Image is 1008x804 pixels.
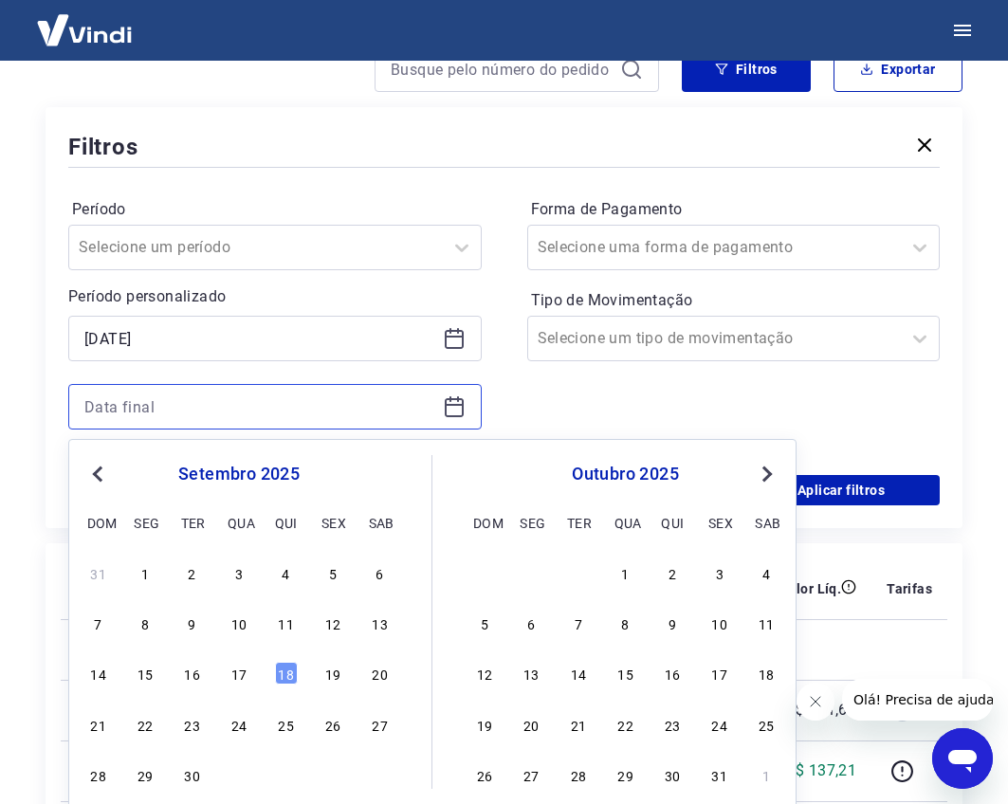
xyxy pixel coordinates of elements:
[87,713,110,736] div: Choose domingo, 21 de setembro de 2025
[473,713,496,736] div: Choose domingo, 19 de outubro de 2025
[567,662,590,685] div: Choose terça-feira, 14 de outubro de 2025
[661,763,684,786] div: Choose quinta-feira, 30 de outubro de 2025
[470,463,780,485] div: outubro 2025
[72,198,478,221] label: Período
[275,511,298,534] div: qui
[321,561,344,584] div: Choose sexta-feira, 5 de setembro de 2025
[567,612,590,634] div: Choose terça-feira, 7 de outubro de 2025
[755,763,778,786] div: Choose sábado, 1 de novembro de 2025
[887,579,932,598] p: Tarifas
[755,662,778,685] div: Choose sábado, 18 de outubro de 2025
[473,763,496,786] div: Choose domingo, 26 de outubro de 2025
[567,763,590,786] div: Choose terça-feira, 28 de outubro de 2025
[86,463,109,485] button: Previous Month
[932,728,993,789] iframe: Botão para abrir a janela de mensagens
[470,558,780,788] div: month 2025-10
[134,561,156,584] div: Choose segunda-feira, 1 de setembro de 2025
[275,713,298,736] div: Choose quinta-feira, 25 de setembro de 2025
[84,393,435,421] input: Data final
[834,46,962,92] button: Exportar
[531,198,937,221] label: Forma de Pagamento
[87,511,110,534] div: dom
[369,511,392,534] div: sab
[614,561,637,584] div: Choose quarta-feira, 1 de outubro de 2025
[11,13,159,28] span: Olá! Precisa de ajuda?
[68,285,482,308] p: Período personalizado
[87,662,110,685] div: Choose domingo, 14 de setembro de 2025
[614,662,637,685] div: Choose quarta-feira, 15 de outubro de 2025
[134,511,156,534] div: seg
[755,612,778,634] div: Choose sábado, 11 de outubro de 2025
[531,289,937,312] label: Tipo de Movimentação
[708,612,731,634] div: Choose sexta-feira, 10 de outubro de 2025
[742,475,940,505] button: Aplicar filtros
[87,763,110,786] div: Choose domingo, 28 de setembro de 2025
[614,763,637,786] div: Choose quarta-feira, 29 de outubro de 2025
[275,662,298,685] div: Choose quinta-feira, 18 de setembro de 2025
[68,132,138,162] h5: Filtros
[275,763,298,786] div: Choose quinta-feira, 2 de outubro de 2025
[473,561,496,584] div: Choose domingo, 28 de setembro de 2025
[473,662,496,685] div: Choose domingo, 12 de outubro de 2025
[520,713,542,736] div: Choose segunda-feira, 20 de outubro de 2025
[181,511,204,534] div: ter
[682,46,811,92] button: Filtros
[228,561,250,584] div: Choose quarta-feira, 3 de setembro de 2025
[755,713,778,736] div: Choose sábado, 25 de outubro de 2025
[473,612,496,634] div: Choose domingo, 5 de outubro de 2025
[84,558,394,788] div: month 2025-09
[228,612,250,634] div: Choose quarta-feira, 10 de setembro de 2025
[321,763,344,786] div: Choose sexta-feira, 3 de outubro de 2025
[786,759,857,782] p: R$ 137,21
[369,713,392,736] div: Choose sábado, 27 de setembro de 2025
[181,763,204,786] div: Choose terça-feira, 30 de setembro de 2025
[842,679,993,721] iframe: Mensagem da empresa
[661,511,684,534] div: qui
[567,561,590,584] div: Choose terça-feira, 30 de setembro de 2025
[661,662,684,685] div: Choose quinta-feira, 16 de outubro de 2025
[181,612,204,634] div: Choose terça-feira, 9 de setembro de 2025
[661,561,684,584] div: Choose quinta-feira, 2 de outubro de 2025
[661,612,684,634] div: Choose quinta-feira, 9 de outubro de 2025
[181,561,204,584] div: Choose terça-feira, 2 de setembro de 2025
[228,713,250,736] div: Choose quarta-feira, 24 de setembro de 2025
[228,511,250,534] div: qua
[520,561,542,584] div: Choose segunda-feira, 29 de setembro de 2025
[181,713,204,736] div: Choose terça-feira, 23 de setembro de 2025
[84,324,435,353] input: Data inicial
[614,511,637,534] div: qua
[369,561,392,584] div: Choose sábado, 6 de setembro de 2025
[321,511,344,534] div: sex
[181,662,204,685] div: Choose terça-feira, 16 de setembro de 2025
[275,561,298,584] div: Choose quinta-feira, 4 de setembro de 2025
[755,561,778,584] div: Choose sábado, 4 de outubro de 2025
[134,612,156,634] div: Choose segunda-feira, 8 de setembro de 2025
[84,463,394,485] div: setembro 2025
[614,612,637,634] div: Choose quarta-feira, 8 de outubro de 2025
[708,713,731,736] div: Choose sexta-feira, 24 de outubro de 2025
[797,683,834,721] iframe: Fechar mensagem
[87,561,110,584] div: Choose domingo, 31 de agosto de 2025
[134,713,156,736] div: Choose segunda-feira, 22 de setembro de 2025
[520,511,542,534] div: seg
[473,511,496,534] div: dom
[228,763,250,786] div: Choose quarta-feira, 1 de outubro de 2025
[708,763,731,786] div: Choose sexta-feira, 31 de outubro de 2025
[275,612,298,634] div: Choose quinta-feira, 11 de setembro de 2025
[321,612,344,634] div: Choose sexta-feira, 12 de setembro de 2025
[520,763,542,786] div: Choose segunda-feira, 27 de outubro de 2025
[391,55,613,83] input: Busque pelo número do pedido
[614,713,637,736] div: Choose quarta-feira, 22 de outubro de 2025
[567,713,590,736] div: Choose terça-feira, 21 de outubro de 2025
[134,763,156,786] div: Choose segunda-feira, 29 de setembro de 2025
[228,662,250,685] div: Choose quarta-feira, 17 de setembro de 2025
[708,662,731,685] div: Choose sexta-feira, 17 de outubro de 2025
[23,1,146,59] img: Vindi
[661,713,684,736] div: Choose quinta-feira, 23 de outubro de 2025
[369,612,392,634] div: Choose sábado, 13 de setembro de 2025
[756,463,779,485] button: Next Month
[87,612,110,634] div: Choose domingo, 7 de setembro de 2025
[321,662,344,685] div: Choose sexta-feira, 19 de setembro de 2025
[520,612,542,634] div: Choose segunda-feira, 6 de outubro de 2025
[708,561,731,584] div: Choose sexta-feira, 3 de outubro de 2025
